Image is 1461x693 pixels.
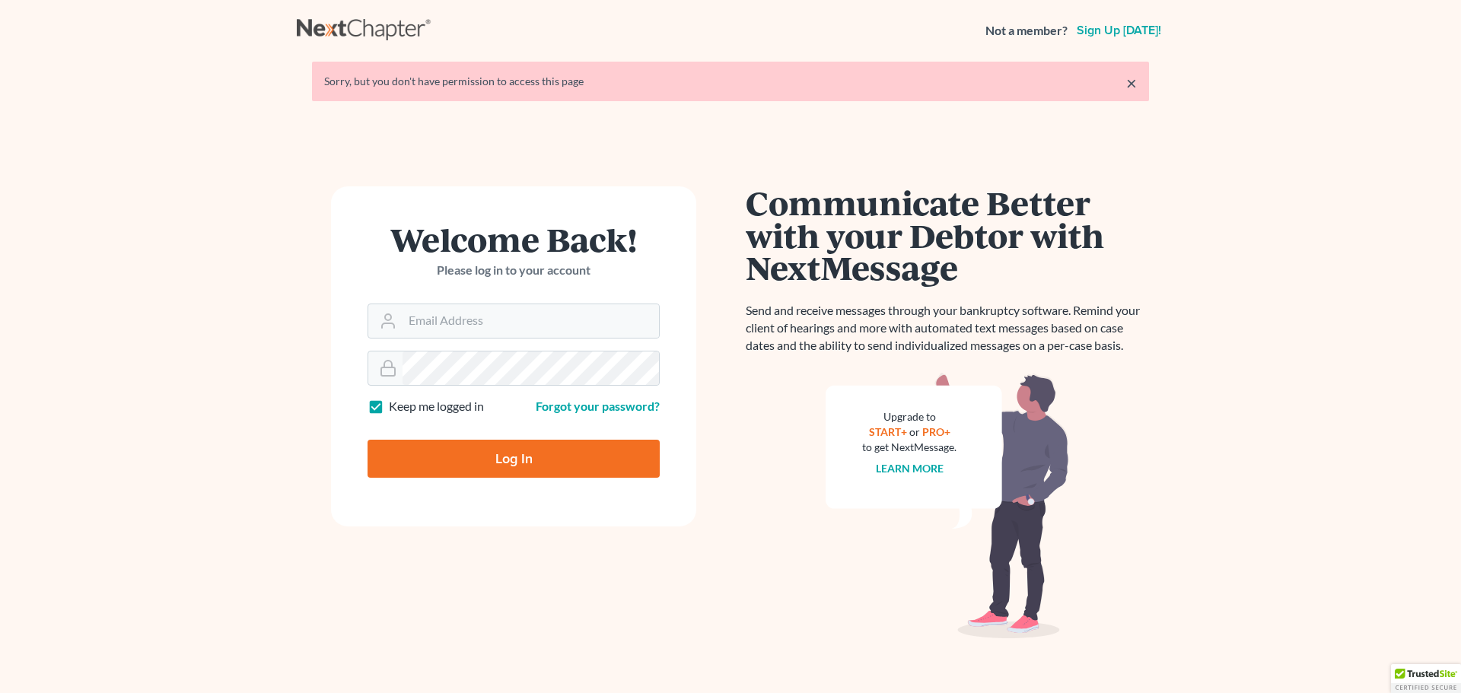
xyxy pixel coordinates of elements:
div: Upgrade to [862,409,956,424]
a: Forgot your password? [536,399,660,413]
div: to get NextMessage. [862,440,956,455]
a: START+ [869,425,907,438]
input: Log In [368,440,660,478]
input: Email Address [403,304,659,338]
img: nextmessage_bg-59042aed3d76b12b5cd301f8e5b87938c9018125f34e5fa2b7a6b67550977c72.svg [826,373,1069,639]
span: or [909,425,920,438]
p: Send and receive messages through your bankruptcy software. Remind your client of hearings and mo... [746,302,1149,354]
a: PRO+ [922,425,950,438]
h1: Communicate Better with your Debtor with NextMessage [746,186,1149,284]
div: TrustedSite Certified [1391,664,1461,693]
label: Keep me logged in [389,398,484,415]
a: Sign up [DATE]! [1074,24,1164,37]
p: Please log in to your account [368,262,660,279]
div: Sorry, but you don't have permission to access this page [324,74,1137,89]
a: × [1126,74,1137,92]
a: Learn more [876,462,944,475]
strong: Not a member? [985,22,1068,40]
h1: Welcome Back! [368,223,660,256]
